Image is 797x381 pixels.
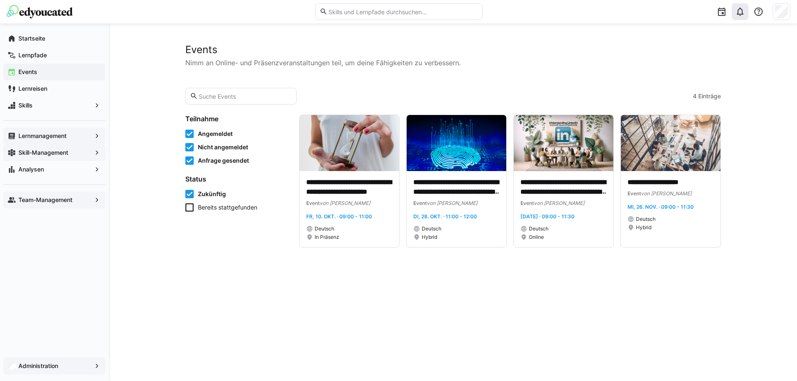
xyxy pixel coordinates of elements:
img: image [300,115,399,171]
span: von [PERSON_NAME] [320,200,370,206]
span: Event [520,200,534,206]
span: Angemeldet [198,130,233,138]
span: von [PERSON_NAME] [427,200,477,206]
span: 4 [693,92,697,100]
span: von [PERSON_NAME] [641,190,692,197]
h4: Teilnahme [185,115,289,123]
img: image [407,115,506,171]
span: Hybrid [422,234,437,240]
img: image [621,115,720,171]
p: Nimm an Online- und Präsenzveranstaltungen teil, um deine Fähigkeiten zu verbessern. [185,58,721,68]
span: Event [306,200,320,206]
input: Skills und Lernpfade durchsuchen… [328,8,477,15]
h4: Status [185,175,289,183]
span: Deutsch [529,225,548,232]
img: image [514,115,613,171]
input: Suche Events [198,92,292,100]
span: Deutsch [315,225,334,232]
span: von [PERSON_NAME] [534,200,584,206]
span: Event [413,200,427,206]
span: Event [628,190,641,197]
span: Einträge [698,92,721,100]
span: Hybrid [636,224,651,231]
span: Nicht angemeldet [198,143,248,151]
span: Online [529,234,544,240]
span: [DATE] · 09:00 - 11:30 [520,213,574,220]
span: Mi, 26. Nov. · 09:00 - 11:30 [628,204,694,210]
h2: Events [185,43,721,56]
span: Deutsch [636,216,656,222]
span: Zukünftig [198,190,226,198]
span: Anfrage gesendet [198,156,249,165]
span: Bereits stattgefunden [198,203,257,212]
span: In Präsenz [315,234,339,240]
span: Deutsch [422,225,441,232]
span: Di, 28. Okt. · 11:00 - 12:00 [413,213,477,220]
span: Fr, 10. Okt. · 09:00 - 11:00 [306,213,372,220]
